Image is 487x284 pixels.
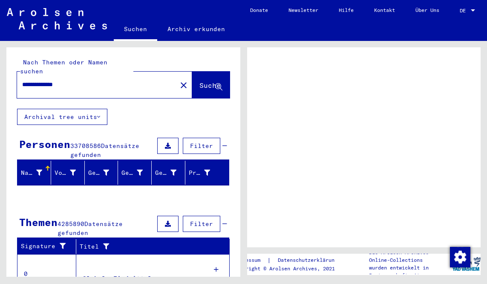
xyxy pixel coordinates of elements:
[51,161,85,185] mat-header-cell: Vorname
[233,265,348,272] p: Copyright © Arolsen Archives, 2021
[271,256,348,265] a: Datenschutzerklärung
[155,168,176,177] div: Geburtsdatum
[121,166,153,180] div: Geburt‏
[80,242,213,251] div: Titel
[70,142,101,150] span: 33708586
[19,214,58,230] div: Themen
[83,274,152,283] div: Globale Findmittel
[19,136,70,152] div: Personen
[118,161,152,185] mat-header-cell: Geburt‏
[80,240,221,253] div: Titel
[179,80,189,90] mat-icon: close
[17,161,51,185] mat-header-cell: Nachname
[20,58,107,75] mat-label: Nach Themen oder Namen suchen
[183,216,220,232] button: Filter
[7,8,107,29] img: Arolsen_neg.svg
[88,166,120,180] div: Geburtsname
[70,142,139,159] span: Datensätze gefunden
[192,72,230,98] button: Suche
[155,166,187,180] div: Geburtsdatum
[21,166,53,180] div: Nachname
[17,109,107,125] button: Archival tree units
[58,220,123,237] span: Datensätze gefunden
[233,256,267,265] a: Impressum
[21,168,42,177] div: Nachname
[114,19,157,41] a: Suchen
[450,247,470,267] img: Zustimmung ändern
[199,81,221,90] span: Suche
[185,161,229,185] mat-header-cell: Prisoner #
[183,138,220,154] button: Filter
[21,240,78,253] div: Signature
[85,161,118,185] mat-header-cell: Geburtsname
[190,220,213,228] span: Filter
[450,246,470,267] div: Zustimmung ändern
[152,161,185,185] mat-header-cell: Geburtsdatum
[175,76,192,93] button: Clear
[460,8,469,14] span: DE
[369,249,452,264] p: Die Arolsen Archives Online-Collections
[369,264,452,279] p: wurden entwickelt in Partnerschaft mit
[58,220,84,228] span: 4285890
[55,168,76,177] div: Vorname
[157,19,235,39] a: Archiv erkunden
[55,166,86,180] div: Vorname
[121,168,143,177] div: Geburt‏
[88,168,110,177] div: Geburtsname
[190,142,213,150] span: Filter
[189,166,221,180] div: Prisoner #
[189,168,210,177] div: Prisoner #
[21,242,69,251] div: Signature
[233,256,348,265] div: |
